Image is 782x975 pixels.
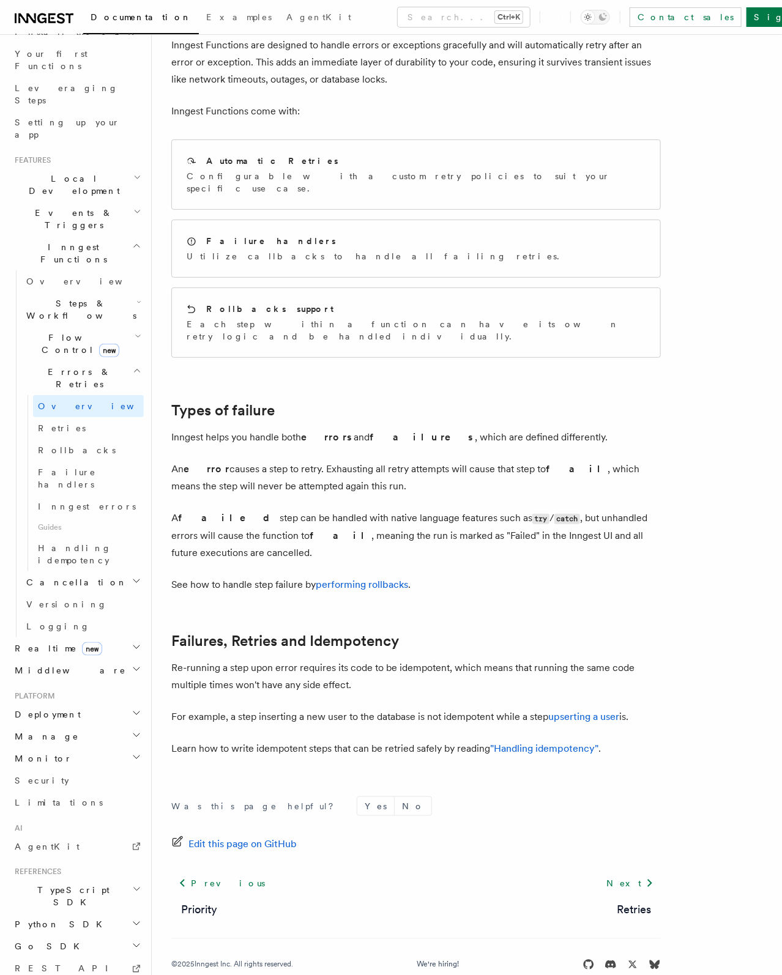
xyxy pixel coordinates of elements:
span: Flow Control [21,332,135,356]
p: Utilize callbacks to handle all failing retries. [187,250,567,262]
a: Examples [199,4,279,33]
span: Logging [26,621,90,631]
button: Local Development [10,168,144,202]
h2: Automatic Retries [206,155,338,167]
span: new [82,642,102,656]
span: Edit this page on GitHub [188,836,297,853]
span: REST API [15,964,119,974]
a: Limitations [10,791,144,814]
button: Yes [357,797,394,815]
button: Cancellation [21,571,144,593]
p: For example, a step inserting a new user to the database is not idempotent while a step is. [171,708,661,725]
code: catch [554,514,580,524]
a: AgentKit [279,4,359,33]
a: Retries [617,902,651,919]
a: Your first Functions [10,43,144,77]
span: TypeScript SDK [10,884,132,909]
a: Rollbacks supportEach step within a function can have its own retry logic and be handled individu... [171,287,661,358]
a: Overview [21,270,144,292]
strong: fail [546,463,608,475]
h2: Failure handlers [206,235,336,247]
span: Leveraging Steps [15,83,118,105]
span: Setting up your app [15,117,120,139]
code: try [532,514,549,524]
a: performing rollbacks [316,579,408,590]
a: Types of failure [171,402,275,419]
p: Learn how to write idempotent steps that can be retried safely by reading . [171,740,661,757]
span: Realtime [10,642,102,654]
a: Edit this page on GitHub [171,836,297,853]
span: Inngest Functions [10,241,132,265]
span: AI [10,823,23,833]
button: Go SDK [10,936,144,958]
span: Overview [38,401,164,411]
span: Rollbacks [38,445,116,455]
button: Toggle dark mode [581,10,610,24]
a: Failure handlers [33,461,144,495]
span: AgentKit [15,842,80,851]
span: new [99,344,119,357]
span: Documentation [91,12,192,22]
span: Middleware [10,664,126,677]
a: We're hiring! [417,960,459,969]
p: Inngest Functions come with: [171,103,661,120]
button: Flow Controlnew [21,327,144,361]
span: Your first Functions [15,49,88,71]
h2: Rollbacks support [206,303,333,315]
span: Local Development [10,172,133,197]
span: Go SDK [10,941,87,953]
strong: fail [310,530,371,541]
span: Manage [10,730,79,743]
p: Re-running a step upon error requires its code to be idempotent, which means that running the sam... [171,659,661,694]
span: Steps & Workflows [21,297,136,322]
span: Handling idempotency [38,543,111,565]
div: Inngest Functions [10,270,144,637]
button: Manage [10,725,144,747]
button: Inngest Functions [10,236,144,270]
span: Cancellation [21,576,127,588]
span: Failure handlers [38,467,96,489]
a: Failure handlersUtilize callbacks to handle all failing retries. [171,220,661,278]
a: Setting up your app [10,111,144,146]
div: © 2025 Inngest Inc. All rights reserved. [171,960,293,969]
span: Python SDK [10,919,110,931]
button: Realtimenew [10,637,144,659]
a: Next [599,872,661,894]
p: Inngest Functions are designed to handle errors or exceptions gracefully and will automatically r... [171,37,661,88]
p: A step can be handled with native language features such as / , but unhandled errors will cause t... [171,510,661,562]
span: Platform [10,691,55,701]
a: Rollbacks [33,439,144,461]
kbd: Ctrl+K [495,11,523,23]
div: Errors & Retries [21,395,144,571]
a: upserting a user [548,711,619,722]
span: AgentKit [286,12,351,22]
button: No [395,797,431,815]
a: AgentKit [10,836,144,858]
strong: errors [301,431,354,443]
button: Deployment [10,703,144,725]
span: Errors & Retries [21,366,133,390]
span: Limitations [15,798,103,807]
a: Overview [33,395,144,417]
span: Features [10,155,51,165]
span: Guides [33,517,144,537]
span: References [10,867,61,877]
span: Overview [26,276,152,286]
span: Versioning [26,599,107,609]
a: Logging [21,615,144,637]
a: "Handling idempotency" [490,743,598,754]
p: An causes a step to retry. Exhausting all retry attempts will cause that step to , which means th... [171,461,661,495]
a: Leveraging Steps [10,77,144,111]
button: Python SDK [10,914,144,936]
button: Middleware [10,659,144,681]
span: Retries [38,423,86,433]
span: Inngest errors [38,502,136,511]
strong: failures [370,431,475,443]
a: Priority [181,902,217,919]
span: Security [15,776,69,785]
span: Monitor [10,752,72,765]
a: Retries [33,417,144,439]
a: Contact sales [630,7,742,27]
strong: failed [178,512,280,524]
a: Handling idempotency [33,537,144,571]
